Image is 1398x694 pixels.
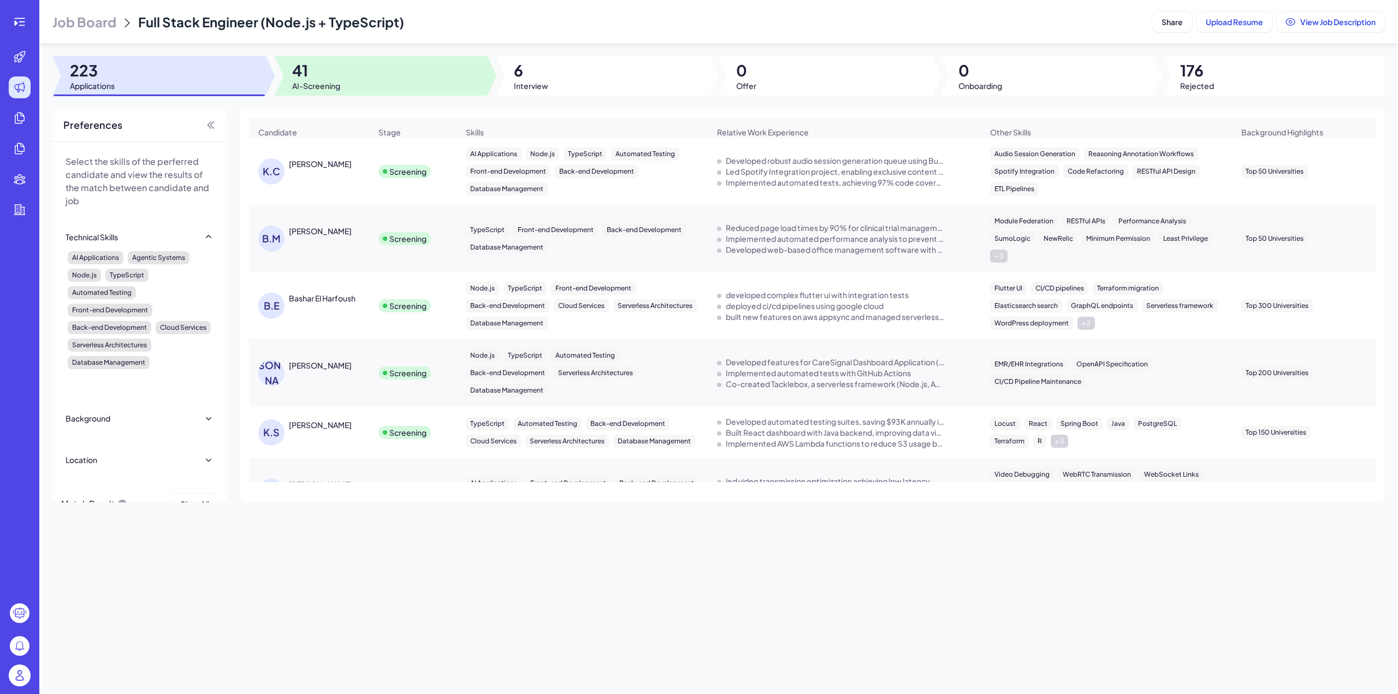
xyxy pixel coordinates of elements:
div: Terraform migration [1093,282,1163,295]
div: WebRTC Transmission [1058,468,1135,481]
div: Back-end Development [68,321,151,334]
div: Top 150 Universities [1241,426,1311,439]
div: Screening [389,300,426,311]
div: Implemented automated tests with GitHub Actions [726,367,911,378]
div: Front-end Development [68,304,152,317]
div: Back-end Development [466,299,549,312]
div: Background [66,413,110,424]
div: Performance Analysis [1114,215,1190,228]
div: Implemented automated tests, achieving 97% code coverage. [726,177,944,188]
div: Database Management [466,384,548,397]
div: K.S [258,419,285,446]
div: R [1033,435,1046,448]
div: AI Applications [68,251,123,264]
div: Spring Boot [1056,417,1103,430]
span: Skills [466,127,484,138]
div: Agentic Systems [128,251,189,264]
button: Share [1152,11,1192,32]
div: TypeScript [466,417,509,430]
div: Yansong Zhao [289,479,352,490]
div: Front-end Development [551,282,636,295]
span: 223 [70,61,115,80]
div: Serverless Architectures [68,339,151,352]
span: Job Board [52,13,116,31]
div: Cloud Services [554,299,609,312]
div: + 3 [990,250,1008,263]
div: Back-end Development [466,366,549,379]
div: Video Debugging [990,468,1054,481]
button: View Job Description [1277,11,1385,32]
div: Screening [389,427,426,438]
div: deployed ci/cd pipelines using google cloud [726,300,884,311]
div: WebSocket Links [1140,468,1203,481]
span: Share [1162,17,1183,27]
div: Node.js [526,147,559,161]
div: Implemented AWS Lambda functions to reduce S3 usage by 2/3rds. [726,438,944,449]
div: Node.js [68,269,101,282]
div: Serverless Architectures [525,435,609,448]
div: + 3 [1051,435,1068,448]
div: Bashar El Harfoush [289,293,356,304]
div: B.E [258,293,285,319]
div: Flutter UI [990,282,1027,295]
div: led video transmission optimization achieving low latency [726,476,930,487]
div: Top 200 Universities [1241,366,1313,379]
div: RESTful APIs [1062,215,1110,228]
div: Serverless framework [1142,299,1218,312]
div: Developed features for CareSignal Dashboard Application (TypeScript, SQL) [726,357,944,367]
div: AI Applications [466,477,522,490]
div: TypeScript [503,349,547,362]
div: TypeScript [105,269,149,282]
span: 0 [958,61,1002,80]
button: Clear All [170,494,218,514]
p: Select the skills of the perferred candidate and view the results of the match between candidate ... [66,155,214,207]
div: Front-end Development [526,477,611,490]
div: OpenAPI Specification [1072,358,1152,371]
div: AI Applications [466,147,522,161]
span: Onboarding [958,80,1002,91]
div: Front-end Development [466,165,550,178]
span: AI-Screening [292,80,340,91]
span: Full Stack Engineer (Node.js + TypeScript) [138,14,404,30]
div: [PERSON_NAME] [258,360,285,386]
div: Automated Testing [513,417,582,430]
span: Interview [514,80,548,91]
div: B.M [258,226,285,252]
div: Screening [389,166,426,177]
div: Database Management [466,317,548,330]
div: Audio Session Generation [990,147,1080,161]
div: developed complex flutter ui with integration tests [726,289,909,300]
div: Technical Skills [66,232,118,242]
div: Implemented automated performance analysis to prevent SLA penalties. [726,233,944,244]
span: 41 [292,61,340,80]
div: BUCK MELTON [289,226,352,236]
span: Relative Work Experience [717,127,809,138]
div: RESTful API Design [1133,165,1200,178]
div: Developed robust audio session generation queue using BullMQ and Redis. [726,155,944,166]
div: Code Refactoring [1063,165,1128,178]
span: Applications [70,80,115,91]
div: + 2 [1077,317,1095,330]
span: Candidate [258,127,297,138]
span: Background Highlights [1241,127,1323,138]
div: K.C [258,158,285,185]
div: Terraform [990,435,1029,448]
div: Location [66,454,97,465]
div: NewRelic [1039,232,1077,245]
div: EMR/EHR Integrations [990,358,1068,371]
div: Automated Testing [68,286,136,299]
div: Least Privilege [1159,232,1212,245]
div: Minimum Permission [1082,232,1154,245]
div: Developed web-based office management software with 99.999% uptime. [726,244,944,255]
div: React [1024,417,1052,430]
button: Upload Resume [1196,11,1272,32]
span: 176 [1180,61,1214,80]
div: Reasoning Annotation Workflows [1084,147,1198,161]
div: TypeScript [564,147,607,161]
div: Front-end Development [513,223,598,236]
div: Screening [389,367,426,378]
div: Serverless Architectures [613,299,697,312]
div: Database Management [466,241,548,254]
div: Built React dashboard with Java backend, improving data visualization speed by 95%. [726,427,944,438]
span: Rejected [1180,80,1214,91]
